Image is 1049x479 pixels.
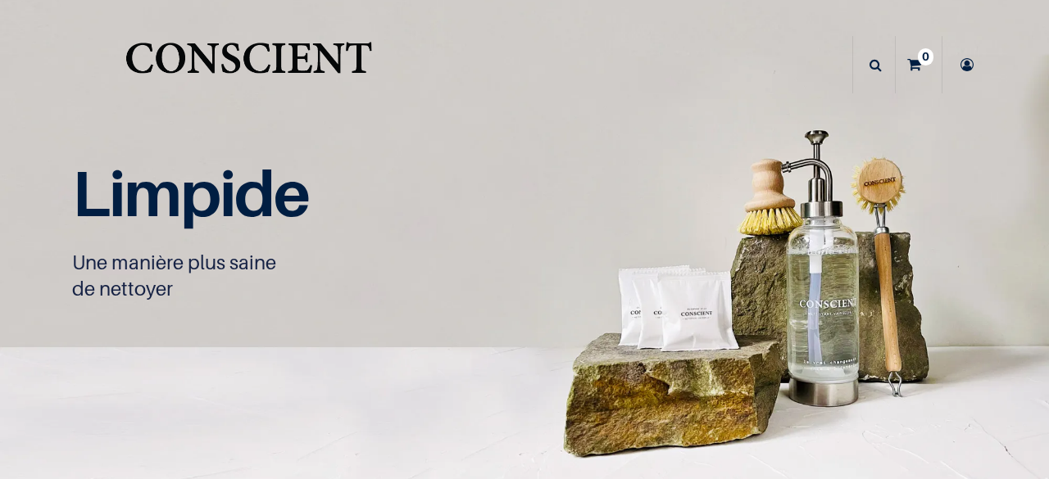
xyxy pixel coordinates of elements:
[122,33,375,97] img: Conscient
[72,155,309,231] span: Limpide
[896,36,942,93] a: 0
[918,48,933,65] sup: 0
[122,33,375,97] a: Logo of Conscient
[72,250,605,302] p: Une manière plus saine de nettoyer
